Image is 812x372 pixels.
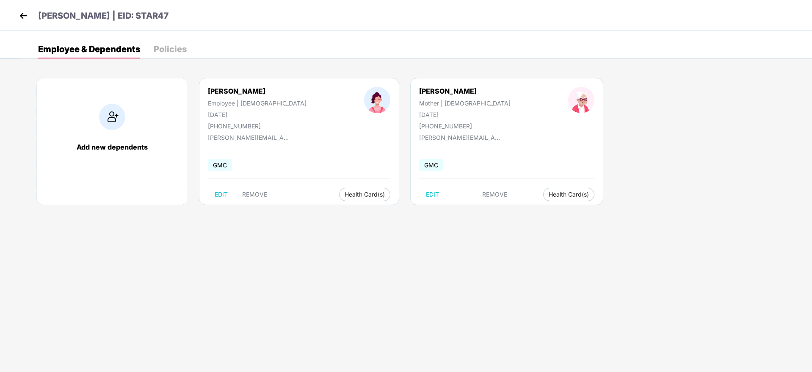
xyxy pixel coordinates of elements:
[242,191,267,198] span: REMOVE
[339,188,390,201] button: Health Card(s)
[235,188,274,201] button: REMOVE
[543,188,594,201] button: Health Card(s)
[419,188,446,201] button: EDIT
[426,191,439,198] span: EDIT
[215,191,228,198] span: EDIT
[99,104,125,130] img: addIcon
[208,134,293,141] div: [PERSON_NAME][EMAIL_ADDRESS][DOMAIN_NAME]
[482,191,507,198] span: REMOVE
[45,143,179,151] div: Add new dependents
[345,192,385,197] span: Health Card(s)
[568,87,594,113] img: profileImage
[419,87,511,95] div: [PERSON_NAME]
[475,188,514,201] button: REMOVE
[208,188,235,201] button: EDIT
[38,45,140,53] div: Employee & Dependents
[419,100,511,107] div: Mother | [DEMOGRAPHIC_DATA]
[549,192,589,197] span: Health Card(s)
[208,111,307,118] div: [DATE]
[154,45,187,53] div: Policies
[419,159,443,171] span: GMC
[419,134,504,141] div: [PERSON_NAME][EMAIL_ADDRESS][DOMAIN_NAME]
[208,100,307,107] div: Employee | [DEMOGRAPHIC_DATA]
[208,122,307,130] div: [PHONE_NUMBER]
[208,159,232,171] span: GMC
[208,87,307,95] div: [PERSON_NAME]
[419,122,511,130] div: [PHONE_NUMBER]
[38,9,169,22] p: [PERSON_NAME] | EID: STAR47
[364,87,390,113] img: profileImage
[17,9,30,22] img: back
[419,111,511,118] div: [DATE]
